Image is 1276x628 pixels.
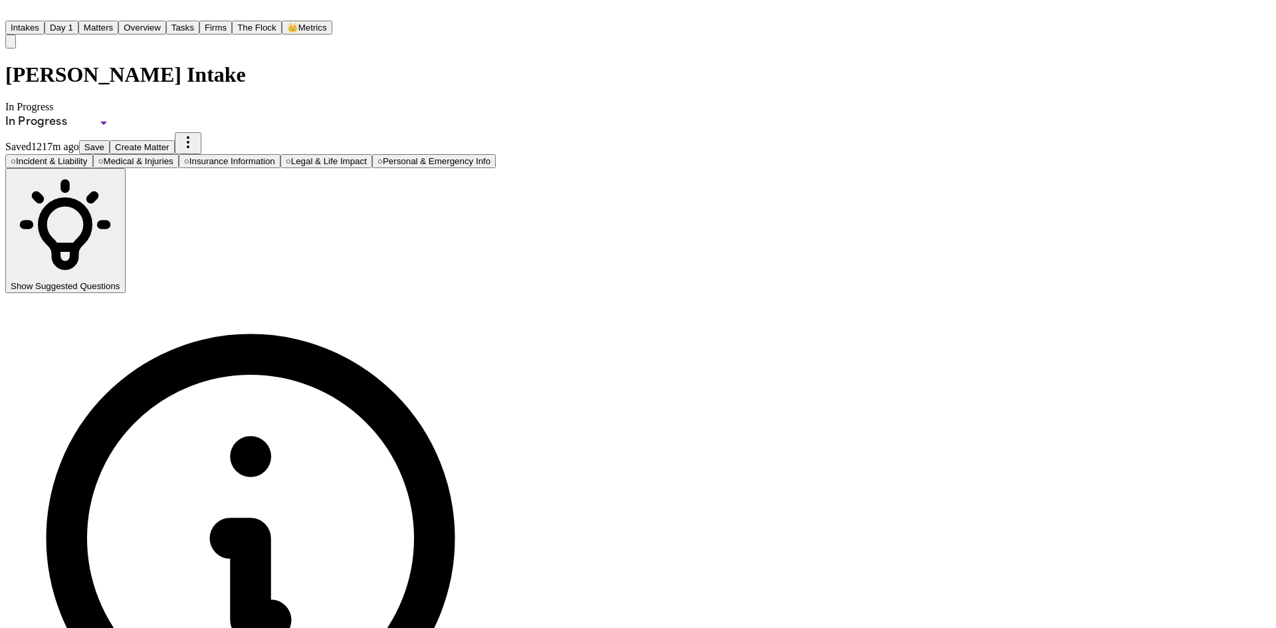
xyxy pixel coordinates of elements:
[118,21,166,33] a: Overview
[166,21,199,35] button: Tasks
[16,156,87,166] span: Incident & Liability
[104,156,173,166] span: Medical & Injuries
[286,156,291,166] span: ○
[11,156,16,166] span: ○
[5,21,45,33] a: Intakes
[179,154,280,168] button: Go to Insurance Information
[377,156,383,166] span: ○
[5,62,496,87] h1: [PERSON_NAME] Intake
[5,9,21,20] a: Home
[166,21,199,33] a: Tasks
[5,5,21,18] img: Finch Logo
[78,21,118,33] a: Matters
[5,168,126,294] button: Show Suggested Questions
[189,156,275,166] span: Insurance Information
[232,21,282,35] button: The Flock
[5,154,93,168] button: Go to Incident & Liability
[383,156,490,166] span: Personal & Emergency Info
[110,140,174,154] button: Create Matter
[291,156,367,166] span: Legal & Life Impact
[78,21,118,35] button: Matters
[199,21,232,35] button: Firms
[184,156,189,166] span: ○
[5,114,112,132] div: Update intake status
[372,154,496,168] button: Go to Personal & Emergency Info
[93,154,179,168] button: Go to Medical & Injuries
[45,21,78,35] button: Day 1
[280,154,372,168] button: Go to Legal & Life Impact
[175,132,201,154] button: More actions
[199,21,232,33] a: Firms
[5,141,79,152] span: Saved 1217m ago
[298,23,327,33] span: Metrics
[282,21,332,35] button: crownMetrics
[5,21,45,35] button: Intakes
[282,21,332,33] a: crownMetrics
[5,101,53,112] span: In Progress
[79,140,110,154] button: Save
[232,21,282,33] a: The Flock
[45,21,78,33] a: Day 1
[5,117,67,128] span: In Progress
[98,156,104,166] span: ○
[118,21,166,35] button: Overview
[287,23,298,33] span: crown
